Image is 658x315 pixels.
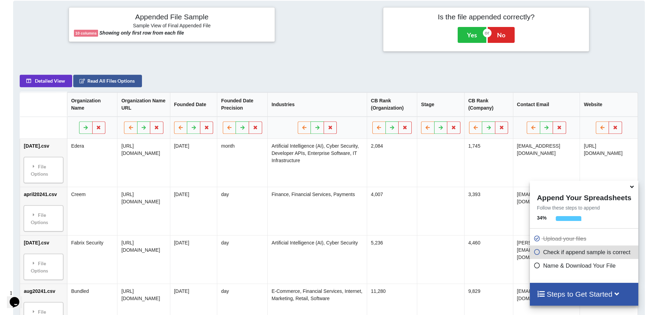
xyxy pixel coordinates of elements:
td: [EMAIL_ADDRESS][DOMAIN_NAME] [513,187,580,235]
td: Edera [67,139,117,187]
h4: Is the file appended correctly? [388,12,584,21]
td: month [217,139,268,187]
th: Founded Date Precision [217,92,268,117]
h4: Steps to Get Started [537,290,631,298]
td: Fabrix Security [67,235,117,284]
td: 5,236 [367,235,417,284]
th: Contact Email [513,92,580,117]
td: Artificial Intelligence (AI), Cyber Security, Developer APIs, Enterprise Software, IT Infrastructure [268,139,367,187]
th: CB Rank (Company) [464,92,513,117]
th: Industries [268,92,367,117]
b: 34 % [537,215,546,221]
div: File Options [26,159,61,181]
td: 4,460 [464,235,513,284]
td: [DATE].csv [20,139,67,187]
td: [DATE].csv [20,235,67,284]
td: day [217,235,268,284]
td: 4,007 [367,187,417,235]
p: Follow these steps to append [530,204,638,211]
th: Organization Name [67,92,117,117]
td: [DATE] [170,187,217,235]
button: Yes [458,27,486,43]
td: [URL][DOMAIN_NAME] [117,139,170,187]
td: [DATE] [170,139,217,187]
td: 3,393 [464,187,513,235]
td: [URL][DOMAIN_NAME] [117,187,170,235]
iframe: chat widget [7,287,29,308]
td: Artificial Intelligence (AI), Cyber Security [268,235,367,284]
td: 2,084 [367,139,417,187]
div: File Options [26,256,61,278]
button: No [488,27,515,43]
h4: Appended File Sample [74,12,270,22]
b: Showing only first row from each file [99,30,184,36]
th: Website [580,92,638,117]
td: [DATE] [170,235,217,284]
td: [EMAIL_ADDRESS][DOMAIN_NAME] [513,139,580,187]
td: april20241.csv [20,187,67,235]
td: Finance, Financial Services, Payments [268,187,367,235]
div: File Options [26,207,61,229]
td: day [217,187,268,235]
p: Name & Download Your File [533,261,636,270]
b: 10 columns [75,31,97,35]
th: Organization Name URL [117,92,170,117]
p: Check if append sample is correct [533,248,636,257]
td: [PERSON_NAME][EMAIL_ADDRESS][DOMAIN_NAME] [513,235,580,284]
td: [URL][DOMAIN_NAME] [117,235,170,284]
th: CB Rank (Organization) [367,92,417,117]
p: Upload your files [533,234,636,243]
h4: Append Your Spreadsheets [530,192,638,202]
td: [URL][DOMAIN_NAME] [580,139,638,187]
button: Read All Files Options [73,75,142,87]
button: Detailed View [20,75,72,87]
td: 1,745 [464,139,513,187]
h6: Sample View of Final Appended File [74,23,270,30]
th: Stage [417,92,464,117]
td: Creem [67,187,117,235]
th: Founded Date [170,92,217,117]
